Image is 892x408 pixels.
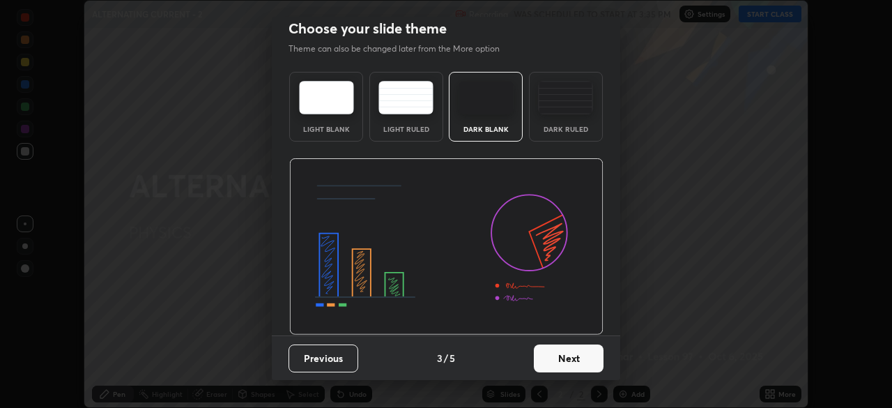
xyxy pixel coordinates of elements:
div: Dark Blank [458,126,514,133]
img: lightRuledTheme.5fabf969.svg [378,81,433,114]
button: Previous [289,345,358,372]
img: darkTheme.f0cc69e5.svg [459,81,514,114]
img: darkThemeBanner.d06ce4a2.svg [289,158,603,335]
p: Theme can also be changed later from the More option [289,43,514,55]
h4: / [444,351,448,365]
img: darkRuledTheme.de295e13.svg [538,81,593,114]
div: Light Blank [298,126,354,133]
h2: Choose your slide theme [289,20,447,38]
div: Light Ruled [378,126,434,133]
h4: 5 [449,351,455,365]
img: lightTheme.e5ed3b09.svg [299,81,354,114]
h4: 3 [437,351,443,365]
div: Dark Ruled [538,126,594,133]
button: Next [534,345,603,372]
